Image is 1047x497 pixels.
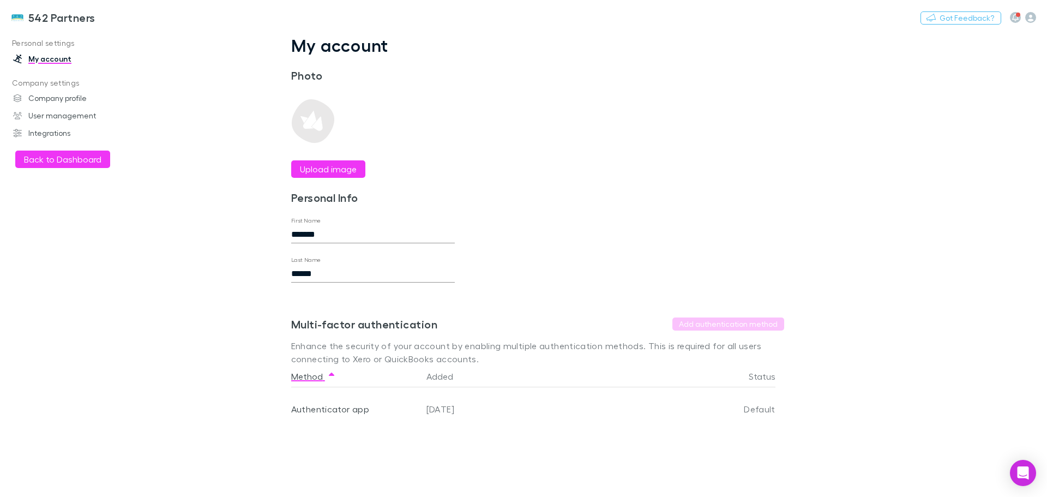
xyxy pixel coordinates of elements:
div: Authenticator app [291,387,418,431]
a: Integrations [2,124,147,142]
button: Upload image [291,160,365,178]
button: Method [291,366,336,387]
h3: 542 Partners [28,11,95,24]
img: 542 Partners's Logo [11,11,24,24]
label: Last Name [291,256,321,264]
label: Upload image [300,163,357,176]
h3: Multi-factor authentication [291,318,437,331]
h3: Photo [291,69,455,82]
a: Company profile [2,89,147,107]
button: Added [426,366,466,387]
label: First Name [291,217,321,225]
p: Company settings [2,76,147,90]
p: Enhance the security of your account by enabling multiple authentication methods. This is require... [291,339,784,366]
img: Preview [291,99,335,143]
button: Add authentication method [672,318,784,331]
h1: My account [291,35,784,56]
button: Got Feedback? [920,11,1001,25]
a: 542 Partners [4,4,102,31]
button: Back to Dashboard [15,151,110,168]
h3: Personal Info [291,191,455,204]
div: [DATE] [422,387,677,431]
p: Personal settings [2,37,147,50]
button: Status [749,366,789,387]
a: My account [2,50,147,68]
div: Default [677,387,775,431]
a: User management [2,107,147,124]
div: Open Intercom Messenger [1010,460,1036,486]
